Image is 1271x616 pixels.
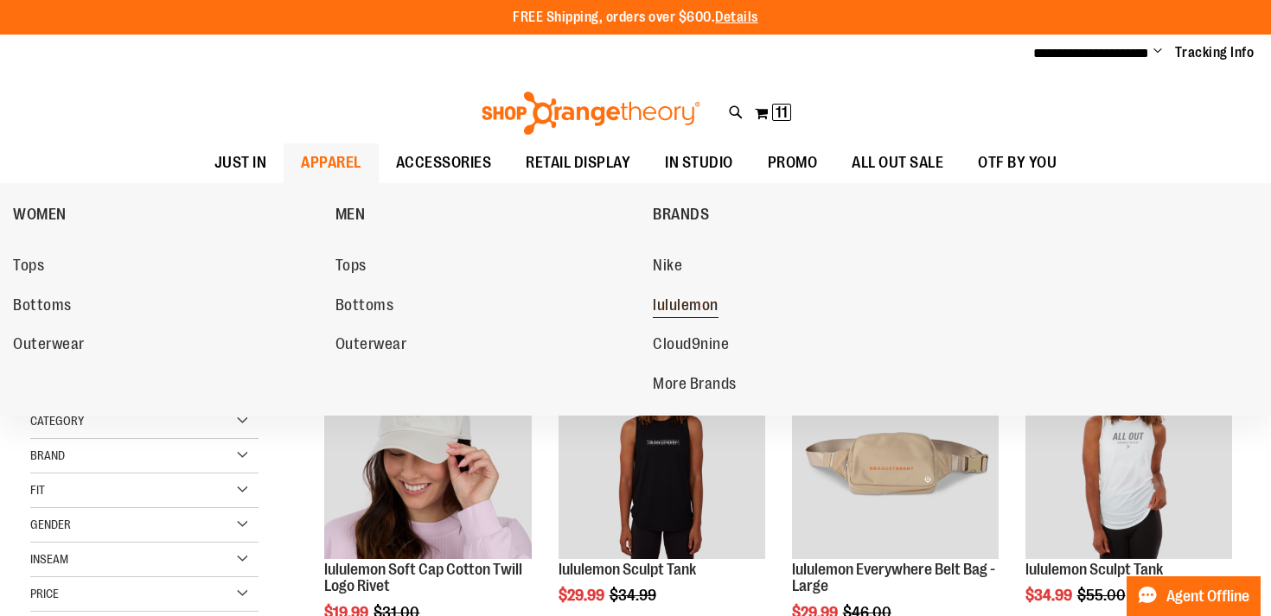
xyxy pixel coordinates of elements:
[13,206,67,227] span: WOMEN
[324,352,531,558] img: OTF lululemon Soft Cap Cotton Twill Logo Rivet Khaki
[335,257,367,278] span: Tops
[30,483,45,497] span: Fit
[1025,587,1075,604] span: $34.99
[665,143,733,182] span: IN STUDIO
[301,143,361,182] span: APPAREL
[335,206,366,227] span: MEN
[1175,43,1255,62] a: Tracking Info
[324,561,522,595] a: lululemon Soft Cap Cotton Twill Logo Rivet
[13,257,44,278] span: Tops
[1166,588,1249,605] span: Agent Offline
[30,518,71,531] span: Gender
[776,104,788,121] span: 11
[792,352,999,561] a: Product image for lululemon Everywhere Belt Bag LargeSALE
[335,335,407,357] span: Outerwear
[30,552,68,566] span: Inseam
[852,143,943,182] span: ALL OUT SALE
[792,352,999,558] img: Product image for lululemon Everywhere Belt Bag Large
[324,352,531,561] a: OTF lululemon Soft Cap Cotton Twill Logo Rivet KhakiSALE
[653,296,719,318] span: lululemon
[792,561,995,595] a: lululemon Everywhere Belt Bag - Large
[13,296,72,318] span: Bottoms
[653,335,729,357] span: Cloud9nine
[13,335,85,357] span: Outerwear
[214,143,267,182] span: JUST IN
[1025,352,1232,561] a: Product image for lululemon Sculpt TankSALE
[559,587,607,604] span: $29.99
[1025,352,1232,558] img: Product image for lululemon Sculpt Tank
[1127,576,1261,616] button: Agent Offline
[715,10,758,25] a: Details
[978,143,1057,182] span: OTF BY YOU
[610,587,659,604] span: $34.99
[479,92,703,135] img: Shop Orangetheory
[526,143,630,182] span: RETAIL DISPLAY
[653,375,737,397] span: More Brands
[30,448,65,462] span: Brand
[559,561,696,578] a: lululemon Sculpt Tank
[30,414,84,428] span: Category
[1077,587,1128,604] span: $55.00
[1025,561,1163,578] a: lululemon Sculpt Tank
[653,257,682,278] span: Nike
[559,352,765,561] a: Product image for lululemon Sculpt TankSALE
[513,8,758,28] p: FREE Shipping, orders over $600.
[396,143,492,182] span: ACCESSORIES
[30,587,59,600] span: Price
[1153,44,1162,61] button: Account menu
[335,296,394,318] span: Bottoms
[653,206,709,227] span: BRANDS
[559,352,765,558] img: Product image for lululemon Sculpt Tank
[768,143,818,182] span: PROMO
